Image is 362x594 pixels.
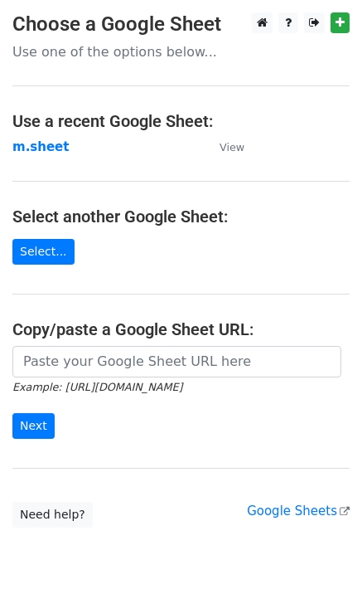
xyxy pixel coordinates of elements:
[247,504,350,519] a: Google Sheets
[12,502,93,528] a: Need help?
[12,207,350,226] h4: Select another Google Sheet:
[12,239,75,265] a: Select...
[12,346,341,377] input: Paste your Google Sheet URL here
[203,139,244,154] a: View
[12,413,55,439] input: Next
[12,319,350,339] h4: Copy/paste a Google Sheet URL:
[220,141,244,153] small: View
[12,111,350,131] h4: Use a recent Google Sheet:
[12,381,182,393] small: Example: [URL][DOMAIN_NAME]
[12,139,69,154] a: m.sheet
[12,12,350,37] h3: Choose a Google Sheet
[12,43,350,61] p: Use one of the options below...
